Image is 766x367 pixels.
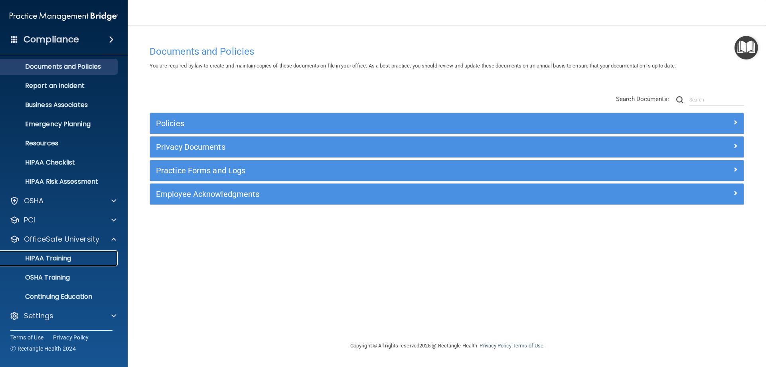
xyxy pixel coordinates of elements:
[5,159,114,167] p: HIPAA Checklist
[24,34,79,45] h4: Compliance
[156,117,738,130] a: Policies
[156,166,589,175] h5: Practice Forms and Logs
[24,196,44,206] p: OSHA
[301,333,592,359] div: Copyright © All rights reserved 2025 @ Rectangle Health | |
[10,196,116,206] a: OSHA
[10,8,118,24] img: PMB logo
[156,188,738,200] a: Employee Acknowledgments
[156,119,589,128] h5: Policies
[5,293,114,301] p: Continuing Education
[150,63,676,69] span: You are required by law to create and maintain copies of these documents on file in your office. ...
[156,190,589,198] h5: Employee Acknowledgments
[689,94,744,106] input: Search
[5,101,114,109] p: Business Associates
[10,311,116,321] a: Settings
[24,215,35,225] p: PCI
[53,333,89,341] a: Privacy Policy
[5,120,114,128] p: Emergency Planning
[5,274,70,282] p: OSHA Training
[616,95,669,103] span: Search Documents:
[156,143,589,151] h5: Privacy Documents
[676,96,683,103] img: ic-search.3b580494.png
[150,46,744,57] h4: Documents and Policies
[5,254,71,262] p: HIPAA Training
[5,82,114,90] p: Report an Incident
[726,312,756,342] iframe: Drift Widget Chat Controller
[24,234,99,244] p: OfficeSafe University
[24,311,53,321] p: Settings
[5,139,114,147] p: Resources
[734,36,758,60] button: Open Resource Center
[513,343,543,349] a: Terms of Use
[5,178,114,186] p: HIPAA Risk Assessment
[10,345,76,353] span: Ⓒ Rectangle Health 2024
[10,234,116,244] a: OfficeSafe University
[10,215,116,225] a: PCI
[10,333,43,341] a: Terms of Use
[156,141,738,153] a: Privacy Documents
[156,164,738,177] a: Practice Forms and Logs
[480,343,511,349] a: Privacy Policy
[5,63,114,71] p: Documents and Policies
